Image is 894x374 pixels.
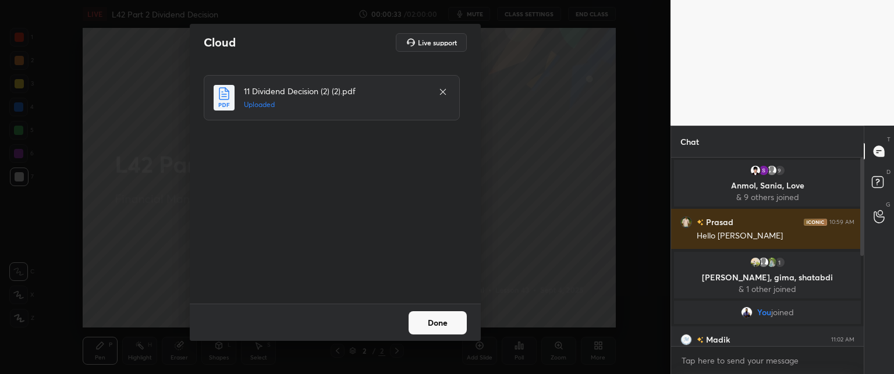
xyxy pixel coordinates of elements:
img: no-rating-badge.077c3623.svg [697,337,704,343]
img: 3 [680,334,692,345]
span: joined [771,308,794,317]
p: Anmol, Sania, Love [681,181,854,190]
div: grid [671,158,864,346]
div: 1 [774,257,786,268]
div: 11:02 AM [831,336,854,343]
img: default.png [758,257,769,268]
span: You [757,308,771,317]
p: & 9 others joined [681,193,854,202]
p: T [887,135,891,144]
img: default.png [766,165,778,176]
h6: Madik [704,333,730,345]
p: & 1 other joined [681,284,854,294]
h5: Live support [418,39,457,46]
h6: Prasad [704,216,733,228]
h5: Uploaded [244,99,427,110]
div: 9 [774,165,786,176]
img: 3 [758,165,769,176]
p: [PERSON_NAME], gima, shatabdi [681,273,854,282]
div: Hello [PERSON_NAME] [697,230,854,242]
img: iconic-dark.1390631f.png [804,219,827,226]
h4: 11 Dividend Decision (2) (2).pdf [244,85,427,97]
p: Chat [671,126,708,157]
img: 3 [750,165,761,176]
img: 169c77b010ca4b2cbc3f9a3b6691949e.jpg [750,257,761,268]
h2: Cloud [204,35,236,50]
div: 10:59 AM [829,219,854,226]
img: no-rating-badge.077c3623.svg [697,219,704,226]
img: 78d879e9ade943c4a63fa74a256d960a.jpg [741,307,753,318]
p: G [886,200,891,209]
img: 057d39644fc24ec5a0e7dadb9b8cee73.None [680,216,692,228]
img: e46e94f5da8d4cc897766d90ab81d02c.jpg [766,257,778,268]
p: D [886,168,891,176]
button: Done [409,311,467,334]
